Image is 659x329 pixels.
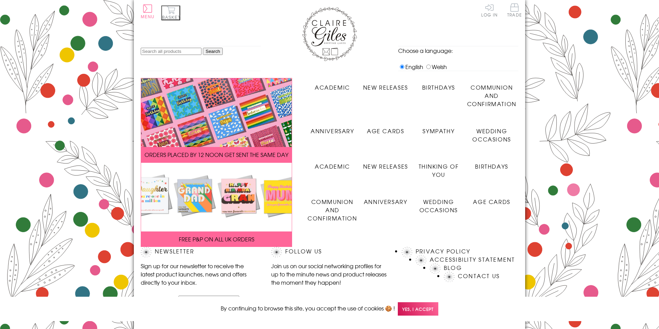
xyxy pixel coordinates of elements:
[359,157,412,170] a: New Releases
[507,3,522,18] a: Trade
[423,127,454,135] span: Sympathy
[425,63,447,71] label: Welsh
[302,7,357,61] img: Claire Giles Greetings Cards
[412,192,465,214] a: Wedding Occasions
[419,197,458,214] span: Wedding Occasions
[422,83,455,91] span: Birthdays
[472,127,511,143] span: Wedding Occasions
[141,4,154,19] button: Menu
[271,247,388,257] h2: Follow Us
[306,78,359,91] a: Academic
[475,162,508,170] span: Birthdays
[311,127,354,135] span: Anniversary
[465,192,518,206] a: Age Cards
[507,3,522,17] span: Trade
[141,14,154,19] span: Menu
[367,127,404,135] span: Age Cards
[465,157,518,170] a: Birthdays
[426,65,431,69] input: Welsh
[363,83,408,91] span: New Releases
[306,157,359,170] a: Academic
[419,162,459,179] span: Thinking of You
[178,296,239,303] input: harry@hogwarts.edu
[203,48,223,55] input: Search
[465,78,518,108] a: Communion and Confirmation
[416,247,470,255] a: Privacy Policy
[315,162,350,170] span: Academic
[473,197,510,206] span: Age Cards
[430,255,515,263] a: Accessibility Statement
[308,197,357,222] span: Communion and Confirmation
[398,46,518,55] p: Choose a language:
[359,78,412,91] a: New Releases
[141,48,201,55] input: Search all products
[363,162,408,170] span: New Releases
[271,262,388,286] p: Join us on our social networking profiles for up to the minute news and product releases the mome...
[179,235,254,243] span: FREE P&P ON ALL UK ORDERS
[141,294,177,303] label: Email Address
[400,65,404,69] input: English
[359,122,412,135] a: Age Cards
[398,63,423,71] label: English
[141,262,257,286] p: Sign up for our newsletter to receive the latest product launches, news and offers directly to yo...
[481,3,498,17] a: Log In
[398,302,438,316] span: Yes, I accept
[412,122,465,135] a: Sympathy
[412,157,465,179] a: Thinking of You
[467,83,517,108] span: Communion and Confirmation
[444,263,462,272] a: Blog
[144,150,288,159] span: ORDERS PLACED BY 12 NOON GET SENT THE SAME DAY
[306,122,359,135] a: Anniversary
[359,192,412,206] a: Anniversary
[161,5,180,20] button: Basket
[141,247,257,257] h2: Newsletter
[465,122,518,143] a: Wedding Occasions
[315,83,350,91] span: Academic
[458,272,500,280] a: Contact Us
[364,197,407,206] span: Anniversary
[412,78,465,91] a: Birthdays
[306,192,359,222] a: Communion and Confirmation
